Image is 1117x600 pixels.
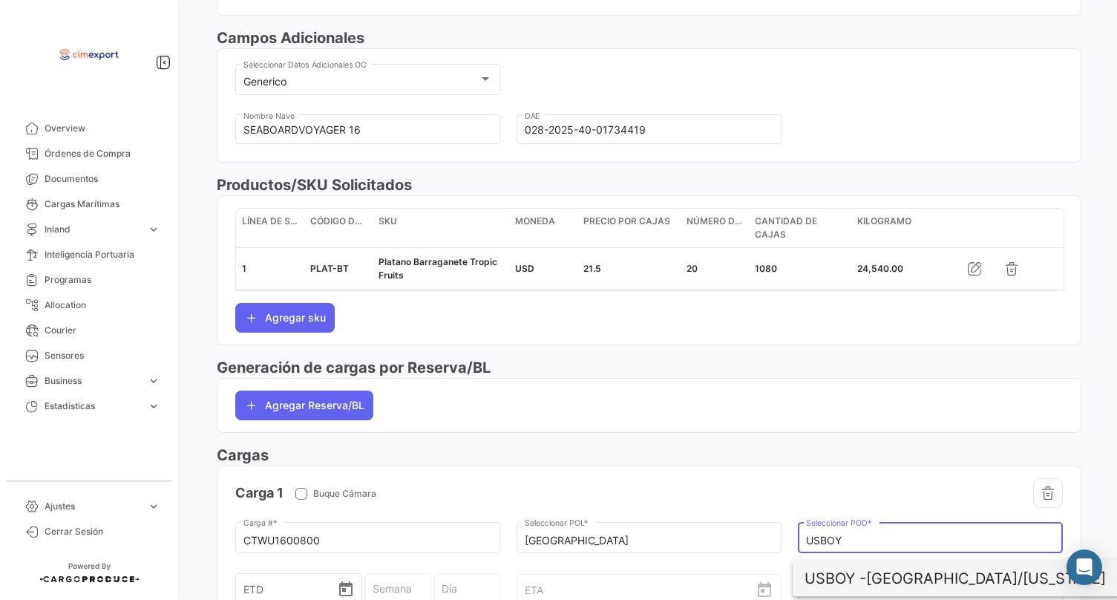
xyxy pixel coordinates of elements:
[509,209,577,247] datatable-header-cell: Moneda
[217,445,1081,466] h3: Cargas
[379,256,497,281] span: Platano Barraganete Tropic Fruits
[12,116,166,141] a: Overview
[236,209,304,247] datatable-header-cell: Línea de SKU
[304,209,373,247] datatable-header-cell: Código de SKU
[805,570,866,587] span: USBOY -
[45,122,160,135] span: Overview
[147,223,160,236] span: expand_more
[45,349,160,362] span: Sensores
[12,141,166,166] a: Órdenes de Compra
[681,209,749,247] datatable-header-cell: Número de pallets
[12,343,166,368] a: Sensores
[756,581,773,597] button: Open calendar
[45,248,160,261] span: Inteligencia Portuaria
[1067,550,1102,585] div: Abrir Intercom Messenger
[217,357,1081,378] h3: Generación de cargas por Reserva/BL
[45,223,141,236] span: Inland
[45,172,160,186] span: Documentos
[12,293,166,318] a: Allocation
[45,273,160,287] span: Programas
[806,535,1055,547] input: Escriba para buscar...
[12,318,166,343] a: Courier
[373,209,509,247] datatable-header-cell: SKU
[515,263,534,274] span: USD
[687,215,743,228] span: Número de pallets
[147,400,160,413] span: expand_more
[235,303,335,333] button: Agregar sku
[583,215,670,228] span: Precio por Cajas
[45,324,160,337] span: Courier
[12,267,166,293] a: Programas
[857,215,911,228] span: Kilogramo
[857,263,903,274] span: 24,540.00
[45,147,160,160] span: Órdenes de Compra
[583,263,601,274] span: 21.5
[687,263,698,274] span: 20
[12,242,166,267] a: Inteligencia Portuaria
[45,198,160,211] span: Cargas Marítimas
[45,374,141,388] span: Business
[45,400,141,413] span: Estadísticas
[310,263,349,274] span: PLAT-BT
[12,192,166,217] a: Cargas Marítimas
[243,75,286,88] mat-select-trigger: Generico
[242,215,298,228] span: Línea de SKU
[12,166,166,192] a: Documentos
[242,263,246,274] span: 1
[379,215,397,228] span: SKU
[45,299,160,312] span: Allocation
[52,18,126,92] img: logo-cimexport.png
[337,580,355,596] button: Open calendar
[235,391,373,420] button: Agregar Reserva/BL
[755,215,845,241] span: Cantidad de Cajas
[147,374,160,388] span: expand_more
[45,525,160,538] span: Cerrar Sesión
[45,500,141,513] span: Ajustes
[755,263,777,274] span: 1080
[217,27,1081,48] h3: Campos Adicionales
[525,535,774,547] input: Escriba para buscar...
[313,487,376,500] span: Buque Cámara
[217,175,1081,195] h3: Productos/SKU Solicitados
[515,215,555,228] span: Moneda
[310,215,367,228] span: Código de SKU
[235,483,284,503] h4: Carga 1
[147,500,160,513] span: expand_more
